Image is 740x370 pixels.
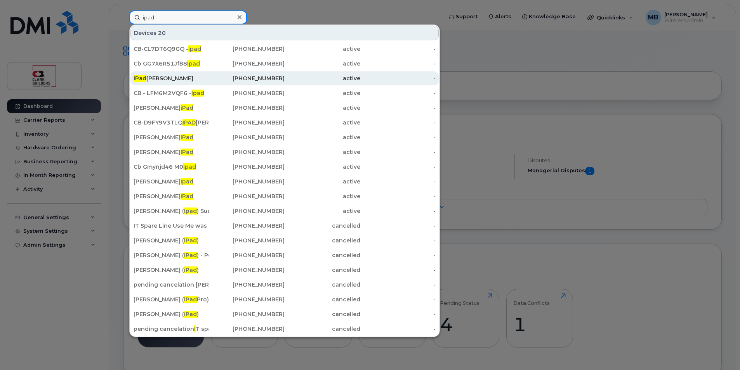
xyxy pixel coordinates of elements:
[134,207,209,215] div: [PERSON_NAME] ( ) Suspending unknown user
[134,237,209,244] div: [PERSON_NAME] ( )
[285,310,360,318] div: cancelled
[182,119,196,126] span: IPAD
[134,310,209,318] div: [PERSON_NAME] ( )
[134,75,146,82] span: IPad
[360,296,436,303] div: -
[360,60,436,67] div: -
[285,133,360,141] div: active
[130,248,439,262] a: [PERSON_NAME] (iPad) - Pending cancellatation [DATE][PHONE_NUMBER]cancelled-
[130,26,439,40] div: Devices
[130,160,439,174] a: Cb Gmynjd46 M0Ipad[PHONE_NUMBER]active-
[134,148,209,156] div: [PERSON_NAME]
[360,281,436,289] div: -
[134,60,209,67] div: Cb GG7X6R51Jf88
[285,251,360,259] div: cancelled
[209,178,285,185] div: [PHONE_NUMBER]
[285,119,360,126] div: active
[209,281,285,289] div: [PHONE_NUMBER]
[130,219,439,233] a: IT Spare Line Use Me was Phil[PHONE_NUMBER]cancelled-
[360,89,436,97] div: -
[181,104,193,111] span: iPad
[209,310,285,318] div: [PHONE_NUMBER]
[209,45,285,53] div: [PHONE_NUMBER]
[285,266,360,274] div: cancelled
[285,148,360,156] div: active
[181,178,193,185] span: Ipad
[209,163,285,171] div: [PHONE_NUMBER]
[130,42,439,56] a: CB-CL7DT6Q9GQ -Ipad[PHONE_NUMBER]active-
[285,178,360,185] div: active
[209,296,285,303] div: [PHONE_NUMBER]
[360,266,436,274] div: -
[209,222,285,230] div: [PHONE_NUMBER]
[360,45,436,53] div: -
[130,101,439,115] a: [PERSON_NAME]iPad[PHONE_NUMBER]active-
[285,60,360,67] div: active
[360,104,436,112] div: -
[209,104,285,112] div: [PHONE_NUMBER]
[285,45,360,53] div: active
[209,148,285,156] div: [PHONE_NUMBER]
[181,149,193,156] span: IPad
[209,207,285,215] div: [PHONE_NUMBER]
[134,222,209,230] div: IT Spare Line Use Me was Phil
[130,263,439,277] a: [PERSON_NAME] (iPad)[PHONE_NUMBER]cancelled-
[181,193,193,200] span: iPad
[130,322,439,336] a: pending cancelationIT spare EDM Stock Cell (i)[PHONE_NUMBER]cancelled-
[134,178,209,185] div: [PERSON_NAME]
[130,189,439,203] a: [PERSON_NAME]iPad[PHONE_NUMBER]active-
[134,74,209,82] div: [PERSON_NAME]
[209,60,285,67] div: [PHONE_NUMBER]
[130,175,439,188] a: [PERSON_NAME]Ipad[PHONE_NUMBER]active-
[285,325,360,333] div: cancelled
[360,178,436,185] div: -
[134,163,209,171] div: Cb Gmynjd46 M0
[706,336,734,364] iframe: Messenger Launcher
[360,74,436,82] div: -
[134,251,209,259] div: [PERSON_NAME] ( ) - Pending cancellatation [DATE]
[187,60,200,67] span: Ipad
[360,163,436,171] div: -
[285,281,360,289] div: cancelled
[194,325,196,332] span: I
[134,45,209,53] div: CB-CL7DT6Q9GQ -
[130,71,439,85] a: IPad[PERSON_NAME][PHONE_NUMBER]active-
[184,266,197,273] span: iPad
[130,145,439,159] a: [PERSON_NAME]IPad[PHONE_NUMBER]active-
[134,89,209,97] div: CB - LFM6M2VQF6 -
[360,237,436,244] div: -
[134,119,209,126] div: CB-D9FY9V3TLQ [PERSON_NAME]
[188,45,201,52] span: Ipad
[130,57,439,71] a: Cb GG7X6R51Jf88Ipad[PHONE_NUMBER]active-
[184,207,197,214] span: Ipad
[285,104,360,112] div: active
[285,296,360,303] div: cancelled
[360,310,436,318] div: -
[285,74,360,82] div: active
[285,222,360,230] div: cancelled
[130,86,439,100] a: CB - LFM6M2VQF6 -Ipad[PHONE_NUMBER]active-
[285,89,360,97] div: active
[209,89,285,97] div: [PHONE_NUMBER]
[191,90,204,97] span: Ipad
[134,133,209,141] div: [PERSON_NAME]
[209,266,285,274] div: [PHONE_NUMBER]
[360,192,436,200] div: -
[130,204,439,218] a: [PERSON_NAME] (Ipad) Suspending unknown user[PHONE_NUMBER]active-
[184,252,197,259] span: iPad
[285,207,360,215] div: active
[134,104,209,112] div: [PERSON_NAME]
[134,325,209,333] div: pending cancelation T spare EDM Stock Cell (i )
[360,119,436,126] div: -
[360,148,436,156] div: -
[209,237,285,244] div: [PHONE_NUMBER]
[183,163,196,170] span: Ipad
[134,192,209,200] div: [PERSON_NAME]
[360,207,436,215] div: -
[184,237,197,244] span: iPad
[134,266,209,274] div: [PERSON_NAME] ( )
[181,134,193,141] span: iPad
[130,292,439,306] a: [PERSON_NAME] (iPadPro)[PHONE_NUMBER]cancelled-
[209,251,285,259] div: [PHONE_NUMBER]
[130,278,439,292] a: pending cancelation [PERSON_NAME] ()[PHONE_NUMBER]cancelled-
